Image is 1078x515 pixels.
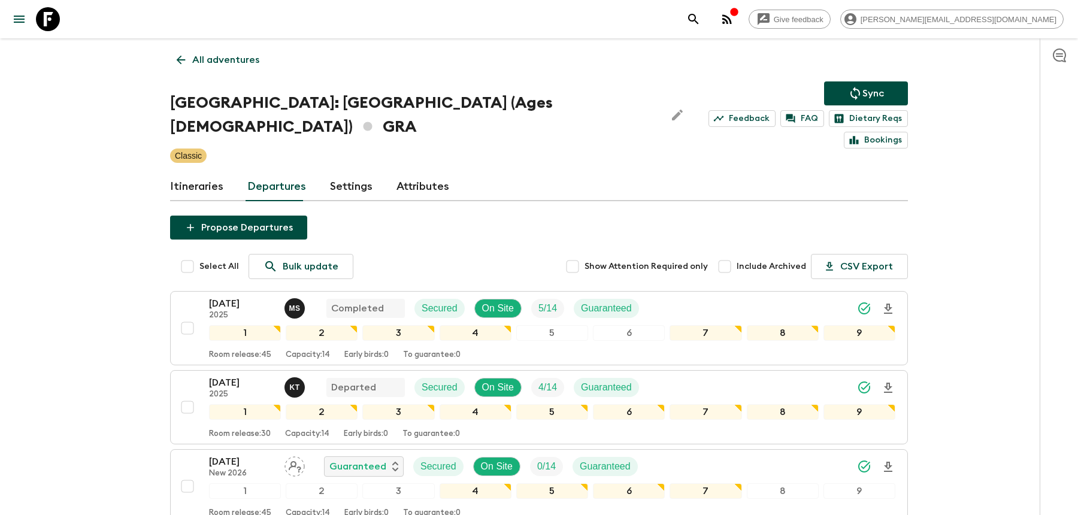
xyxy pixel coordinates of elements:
div: 5 [516,325,588,341]
div: Secured [413,457,464,476]
button: CSV Export [811,254,908,279]
div: 8 [747,325,819,341]
div: 2 [286,325,358,341]
div: 8 [747,483,819,499]
p: [DATE] [209,455,275,469]
p: Secured [422,301,458,316]
p: Capacity: 14 [286,350,330,360]
p: 2025 [209,390,275,399]
span: Kostantinos Tsaousis [284,381,307,390]
a: Departures [247,172,306,201]
a: Itineraries [170,172,223,201]
div: 1 [209,483,281,499]
button: Sync adventure departures to the booking engine [824,81,908,105]
p: Capacity: 14 [285,429,329,439]
div: 3 [362,325,434,341]
p: On Site [481,459,513,474]
button: [DATE]2025Magda SotiriadisCompletedSecuredOn SiteTrip FillGuaranteed123456789Room release:45Capac... [170,291,908,365]
div: Trip Fill [531,299,564,318]
p: On Site [482,301,514,316]
svg: Download Onboarding [881,302,895,316]
p: 0 / 14 [537,459,556,474]
svg: Download Onboarding [881,460,895,474]
p: Sync [862,86,884,101]
span: Include Archived [737,260,806,272]
div: Trip Fill [530,457,563,476]
div: 5 [516,483,588,499]
p: 2025 [209,311,275,320]
p: 5 / 14 [538,301,557,316]
p: Guaranteed [581,301,632,316]
span: [PERSON_NAME][EMAIL_ADDRESS][DOMAIN_NAME] [854,15,1063,24]
button: Propose Departures [170,216,307,240]
div: 1 [209,325,281,341]
div: 7 [670,483,741,499]
div: 3 [362,404,434,420]
div: 8 [747,404,819,420]
a: All adventures [170,48,266,72]
div: 2 [286,404,358,420]
p: All adventures [192,53,259,67]
div: 9 [823,483,895,499]
div: 6 [593,325,665,341]
p: Room release: 45 [209,350,271,360]
svg: Download Onboarding [881,381,895,395]
p: Early birds: 0 [344,429,388,439]
a: Give feedback [749,10,831,29]
a: Settings [330,172,373,201]
p: New 2026 [209,469,275,478]
svg: Synced Successfully [857,380,871,395]
p: Classic [175,150,202,162]
div: 9 [823,325,895,341]
p: [DATE] [209,375,275,390]
span: Assign pack leader [284,460,305,469]
a: Bulk update [249,254,353,279]
p: To guarantee: 0 [403,350,461,360]
span: Give feedback [767,15,830,24]
div: On Site [473,457,520,476]
p: On Site [482,380,514,395]
div: 4 [440,483,511,499]
span: Select All [199,260,239,272]
div: 7 [670,325,741,341]
div: 2 [286,483,358,499]
p: Early birds: 0 [344,350,389,360]
div: 5 [516,404,588,420]
div: 7 [670,404,741,420]
p: Guaranteed [581,380,632,395]
h1: [GEOGRAPHIC_DATA]: [GEOGRAPHIC_DATA] (Ages [DEMOGRAPHIC_DATA]) GRA [170,91,656,139]
a: FAQ [780,110,824,127]
a: Bookings [844,132,908,149]
p: Departed [331,380,376,395]
div: Secured [414,299,465,318]
div: [PERSON_NAME][EMAIL_ADDRESS][DOMAIN_NAME] [840,10,1064,29]
a: Dietary Reqs [829,110,908,127]
div: On Site [474,378,522,397]
div: Trip Fill [531,378,564,397]
button: search adventures [682,7,705,31]
p: Bulk update [283,259,338,274]
div: 9 [823,404,895,420]
button: Edit Adventure Title [665,91,689,139]
span: Show Attention Required only [585,260,708,272]
p: Secured [422,380,458,395]
div: On Site [474,299,522,318]
div: Secured [414,378,465,397]
button: menu [7,7,31,31]
p: 4 / 14 [538,380,557,395]
p: To guarantee: 0 [402,429,460,439]
p: Secured [420,459,456,474]
svg: Synced Successfully [857,301,871,316]
button: [DATE]2025Kostantinos TsaousisDepartedSecuredOn SiteTrip FillGuaranteed123456789Room release:30Ca... [170,370,908,444]
div: 4 [440,404,511,420]
span: Magda Sotiriadis [284,302,307,311]
p: Guaranteed [329,459,386,474]
p: Completed [331,301,384,316]
p: [DATE] [209,296,275,311]
p: Room release: 30 [209,429,271,439]
div: 3 [362,483,434,499]
div: 6 [593,483,665,499]
a: Feedback [708,110,776,127]
p: Guaranteed [580,459,631,474]
svg: Synced Successfully [857,459,871,474]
